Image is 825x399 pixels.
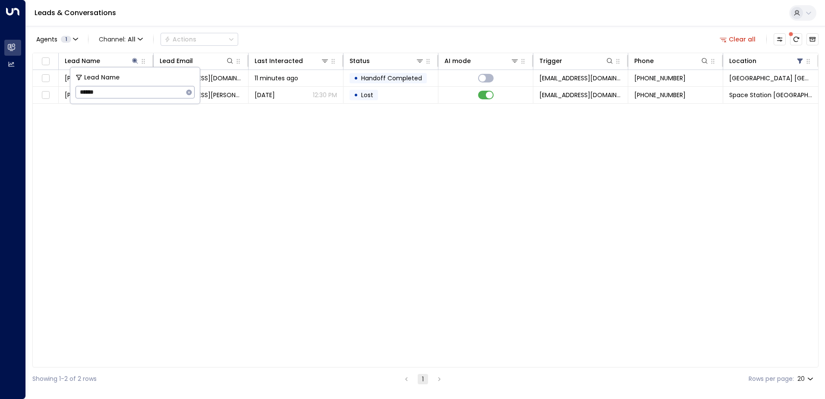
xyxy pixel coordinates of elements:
button: Clear all [716,33,759,45]
span: Toggle select row [40,73,51,84]
div: Last Interacted [255,56,303,66]
div: Lead Name [65,56,139,66]
span: 1 [61,36,71,43]
div: Trigger [539,56,614,66]
button: Channel:All [95,33,146,45]
div: Status [350,56,370,66]
span: inkar.iskander@gmail.com [160,91,242,99]
div: 20 [797,373,815,385]
span: Handoff Completed [361,74,422,82]
div: Last Interacted [255,56,329,66]
div: Location [729,56,804,66]
nav: pagination navigation [401,374,445,384]
span: There are new threads available. Refresh the grid to view the latest updates. [790,33,802,45]
div: Phone [634,56,709,66]
span: All [128,36,135,43]
span: leads@space-station.co.uk [539,74,622,82]
span: Toggle select row [40,90,51,101]
div: Location [729,56,756,66]
div: Actions [164,35,196,43]
span: Space Station Swiss Cottage [729,91,812,99]
div: Lead Email [160,56,193,66]
div: • [354,71,358,85]
div: Lead Name [65,56,100,66]
button: page 1 [418,374,428,384]
button: Agents1 [32,33,81,45]
button: Customize [774,33,786,45]
span: Channel: [95,33,146,45]
button: Actions [161,33,238,46]
span: Jul 29, 2025 [255,91,275,99]
span: Toggle select all [40,56,51,67]
span: Lead Name [84,73,120,82]
button: Archived Leads [806,33,819,45]
div: • [354,88,358,102]
span: Lost [361,91,373,99]
span: jonathantayar@hotmail.com [160,74,242,82]
span: Agents [36,36,57,42]
div: Lead Email [160,56,234,66]
div: Phone [634,56,654,66]
div: AI mode [444,56,471,66]
span: Space Station Kilburn [729,74,812,82]
div: Button group with a nested menu [161,33,238,46]
p: 12:30 PM [313,91,337,99]
div: AI mode [444,56,519,66]
span: 11 minutes ago [255,74,298,82]
label: Rows per page: [749,374,794,383]
span: +447725368636 [634,74,686,82]
div: Status [350,56,424,66]
span: Jon Tay [65,74,112,82]
span: +447778985671 [634,91,686,99]
span: Inkar Yertayeva [65,91,112,99]
div: Showing 1-2 of 2 rows [32,374,97,383]
div: Trigger [539,56,562,66]
a: Leads & Conversations [35,8,116,18]
span: leads@space-station.co.uk [539,91,622,99]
